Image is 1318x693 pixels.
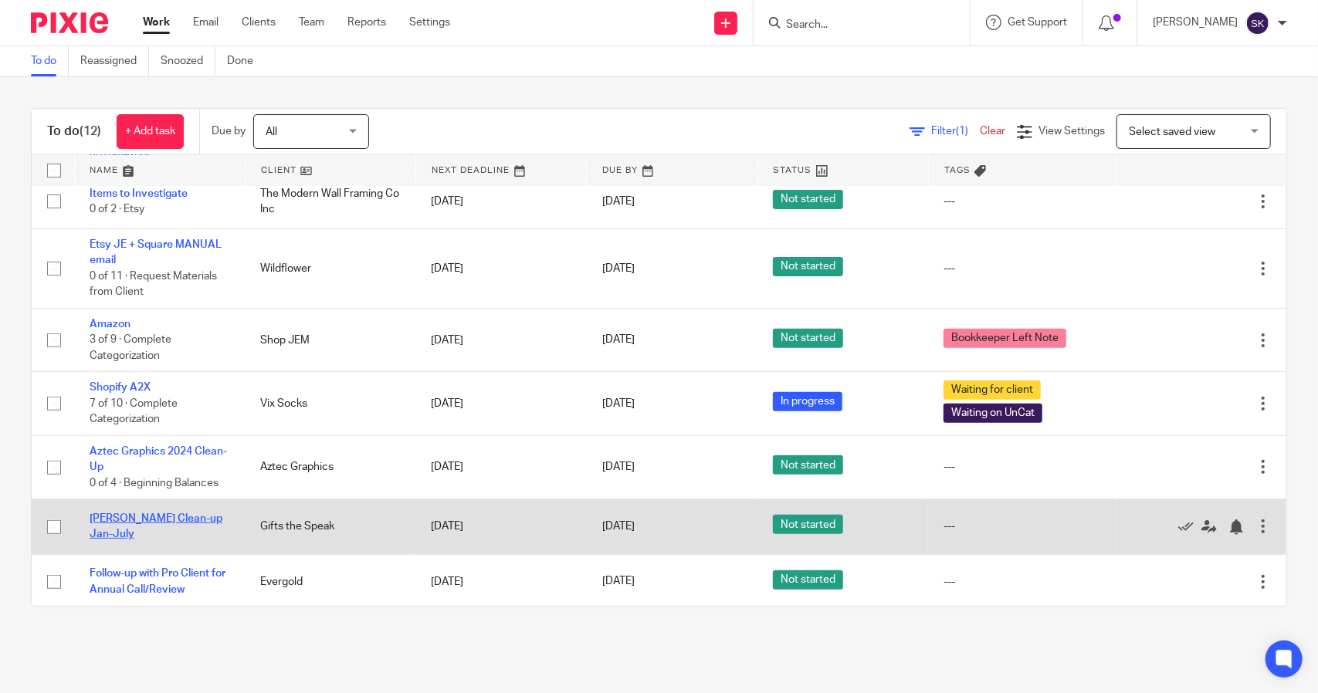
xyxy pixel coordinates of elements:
[117,114,184,149] a: + Add task
[299,15,324,30] a: Team
[773,329,843,348] span: Not started
[90,188,188,199] a: Items to Investigate
[416,499,587,554] td: [DATE]
[242,15,276,30] a: Clients
[773,392,842,411] span: In progress
[602,335,635,346] span: [DATE]
[212,123,246,139] p: Due by
[245,554,415,609] td: Evergold
[90,446,227,472] a: Aztec Graphics 2024 Clean-Up
[90,319,130,330] a: Amazon
[227,46,265,76] a: Done
[245,229,415,309] td: Wildflower
[944,194,1099,209] div: ---
[416,554,587,609] td: [DATE]
[266,127,277,137] span: All
[90,239,222,265] a: Etsy JE + Square MANUAL email
[245,174,415,228] td: The Modern Wall Framing Co Inc
[245,308,415,371] td: Shop JEM
[602,196,635,207] span: [DATE]
[944,574,1099,590] div: ---
[90,335,171,362] span: 3 of 9 · Complete Categorization
[161,46,215,76] a: Snoozed
[944,329,1066,348] span: Bookkeeper Left Note
[143,15,170,30] a: Work
[47,123,101,140] h1: To do
[602,461,635,472] span: [DATE]
[773,455,843,475] span: Not started
[90,478,219,488] span: 0 of 4 · Beginning Balances
[90,513,222,539] a: [PERSON_NAME] Clean-up Jan-July
[1008,17,1067,28] span: Get Support
[944,519,1099,534] div: ---
[602,521,635,532] span: [DATE]
[602,263,635,274] span: [DATE]
[416,372,587,435] td: [DATE]
[245,499,415,554] td: Gifts the Speak
[347,15,386,30] a: Reports
[784,19,923,32] input: Search
[602,398,635,409] span: [DATE]
[245,435,415,499] td: Aztec Graphics
[416,174,587,228] td: [DATE]
[31,46,69,76] a: To do
[944,459,1099,475] div: ---
[980,126,1005,137] a: Clear
[1129,127,1215,137] span: Select saved view
[90,568,225,594] a: Follow-up with Pro Client for Annual Call/Review
[80,125,101,137] span: (12)
[193,15,219,30] a: Email
[944,261,1099,276] div: ---
[602,576,635,587] span: [DATE]
[1153,15,1238,30] p: [PERSON_NAME]
[931,126,980,137] span: Filter
[409,15,450,30] a: Settings
[773,190,843,209] span: Not started
[773,570,843,590] span: Not started
[90,204,144,215] span: 0 of 2 · Etsy
[80,46,149,76] a: Reassigned
[90,271,217,298] span: 0 of 11 · Request Materials from Client
[90,382,151,393] a: Shopify A2X
[956,126,968,137] span: (1)
[245,372,415,435] td: Vix Socks
[944,404,1042,423] span: Waiting on UnCat
[416,229,587,309] td: [DATE]
[31,12,108,33] img: Pixie
[773,515,843,534] span: Not started
[90,398,178,425] span: 7 of 10 · Complete Categorization
[416,308,587,371] td: [DATE]
[944,380,1041,400] span: Waiting for client
[416,435,587,499] td: [DATE]
[1245,11,1270,35] img: svg%3E
[773,257,843,276] span: Not started
[944,166,971,174] span: Tags
[1038,126,1105,137] span: View Settings
[1178,519,1201,534] a: Mark as done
